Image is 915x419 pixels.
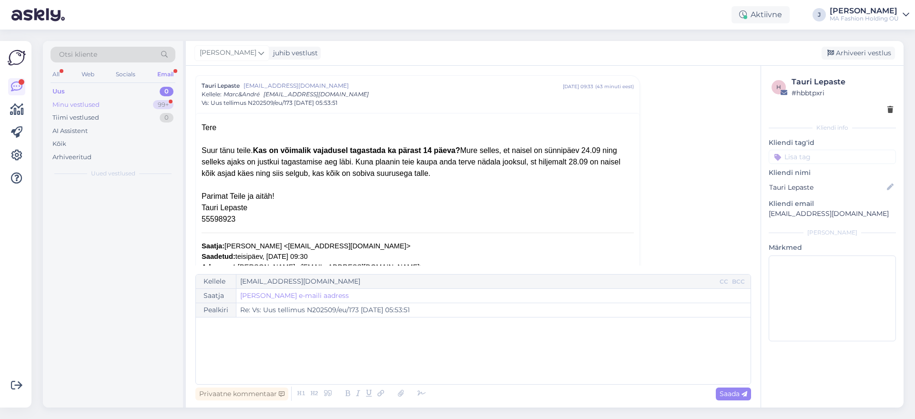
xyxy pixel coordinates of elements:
div: Tauri Lepaste [792,76,893,88]
div: Arhiveeri vestlus [822,47,895,60]
p: [EMAIL_ADDRESS][DOMAIN_NAME] [769,209,896,219]
span: Kellele : [202,91,222,98]
div: 0 [160,87,173,96]
input: Lisa nimi [769,182,885,193]
div: Socials [114,68,137,81]
div: Pealkiri [196,303,236,317]
p: Märkmed [769,243,896,253]
div: MA Fashion Holding OÜ [830,15,899,22]
div: Kõik [52,139,66,149]
div: Parimat Teile ja aitäh! [202,191,634,202]
div: Web [80,68,96,81]
div: AI Assistent [52,126,88,136]
div: [PERSON_NAME] [830,7,899,15]
span: Marc&André [224,91,260,98]
span: Tauri Lepaste [202,82,240,90]
div: All [51,68,61,81]
div: Saatja [196,289,236,303]
input: Lisa tag [769,150,896,164]
div: J [813,8,826,21]
img: Askly Logo [8,49,26,67]
div: Arhiveeritud [52,153,91,162]
div: Aktiivne [732,6,790,23]
div: Tauri Lepaste [202,202,634,214]
font: [PERSON_NAME] <[EMAIL_ADDRESS][DOMAIN_NAME]> teisipäev, [DATE] 09:30 [PERSON_NAME] <[EMAIL_ADDRES... [202,242,424,281]
div: Kliendi info [769,123,896,132]
div: Minu vestlused [52,100,100,110]
p: Kliendi email [769,199,896,209]
div: [DATE] 09:33 [563,83,593,90]
span: h [776,83,781,91]
div: Privaatne kommentaar [195,388,288,400]
div: Email [155,68,175,81]
div: Suur tänu teile. Mure selles, et naisel on sünnipäev 24.09 ning selleks ajaks on justkui tagastam... [202,145,634,179]
div: 99+ [153,100,173,110]
b: Adressaat: [202,263,238,271]
span: [EMAIL_ADDRESS][DOMAIN_NAME] [244,82,563,90]
div: 0 [160,113,173,123]
a: [PERSON_NAME] e-maili aadress [240,291,349,301]
div: [PERSON_NAME] [769,228,896,237]
div: Tere [202,122,634,133]
b: Saatja: [202,242,224,250]
div: 55598923 [202,214,634,225]
a: [PERSON_NAME]MA Fashion Holding OÜ [830,7,909,22]
span: Saada [720,389,747,398]
span: [PERSON_NAME] [200,48,256,58]
div: CC [718,277,730,286]
b: Saadetud: [202,253,235,260]
input: Recepient... [236,275,718,288]
span: Uued vestlused [91,169,135,178]
b: Kas on võimalik vajadusel tagastada ka pärast 14 päeva? [253,146,460,154]
p: Kliendi nimi [769,168,896,178]
div: BCC [730,277,747,286]
span: Otsi kliente [59,50,97,60]
div: # hbbtpxri [792,88,893,98]
input: Write subject here... [236,303,751,317]
div: Uus [52,87,65,96]
div: ( 43 minuti eest ) [595,83,634,90]
span: Vs: Uus tellimus N202509/eu/173 [DATE] 05:53:51 [202,99,337,107]
span: [EMAIL_ADDRESS][DOMAIN_NAME] [264,91,369,98]
div: juhib vestlust [269,48,318,58]
div: Tiimi vestlused [52,113,99,123]
p: Kliendi tag'id [769,138,896,148]
div: Kellele [196,275,236,288]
